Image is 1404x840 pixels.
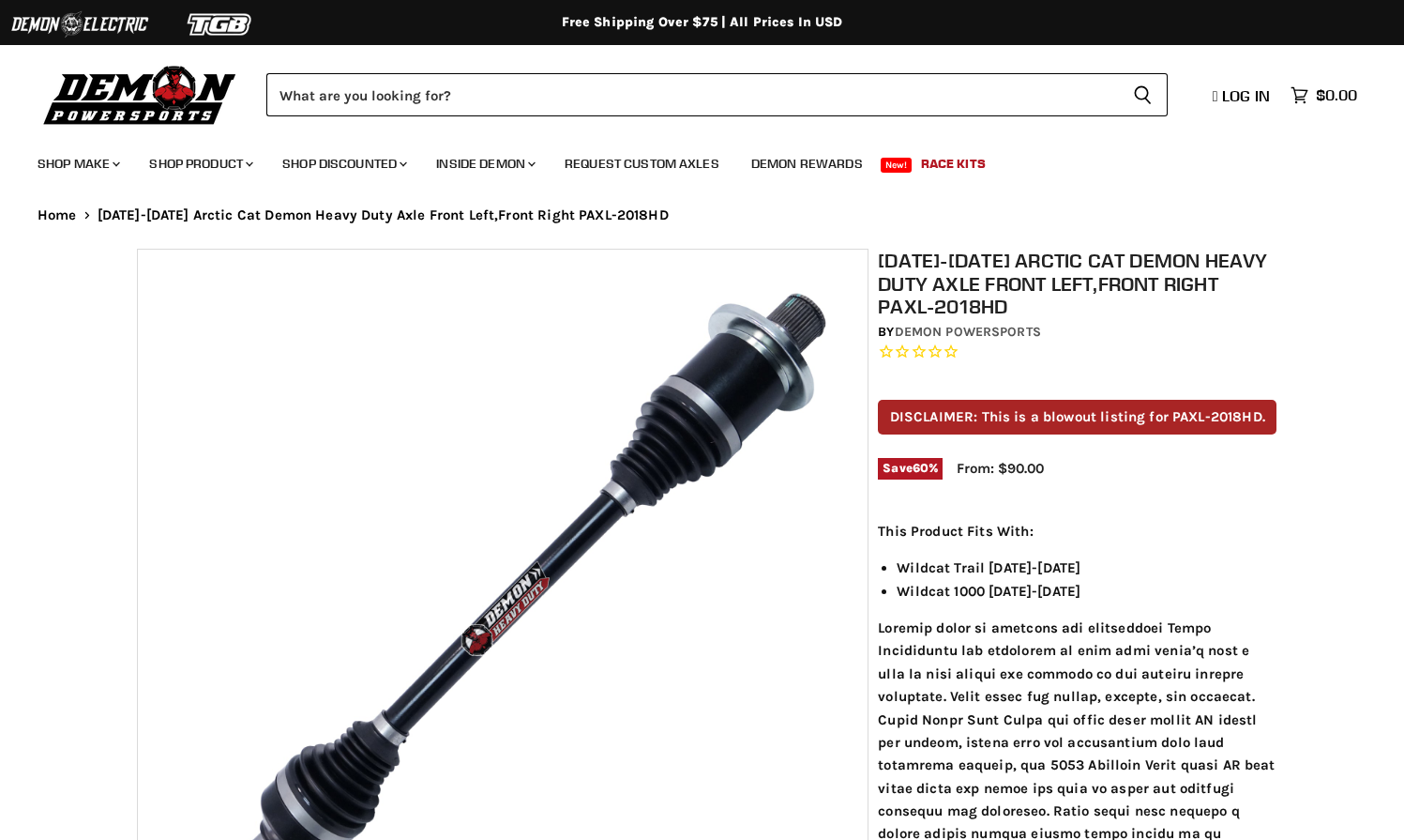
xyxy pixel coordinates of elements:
a: Demon Rewards [737,145,877,183]
span: Save % [878,458,943,479]
a: $0.00 [1281,82,1366,109]
a: Request Custom Axles [551,145,733,183]
span: New! [881,158,913,173]
p: This Product Fits With: [878,520,1276,542]
span: Rated 0.0 out of 5 stars 0 reviews [878,343,1276,362]
ul: Main menu [23,137,1352,183]
li: Wildcat 1000 [DATE]-[DATE] [897,580,1276,603]
input: Search [266,73,1118,116]
a: Home [38,207,77,223]
img: TGB Logo 2 [150,7,291,42]
a: Shop Discounted [268,145,418,183]
button: Search [1118,73,1168,116]
a: Shop Make [23,145,131,183]
a: Race Kits [907,145,1000,183]
p: DISCLAIMER: This is a blowout listing for PAXL-2018HD. [878,400,1276,435]
img: Demon Powersports [38,61,243,128]
span: $0.00 [1316,86,1357,104]
span: 60 [913,461,928,475]
span: From: $90.00 [957,460,1044,477]
li: Wildcat Trail [DATE]-[DATE] [897,557,1276,579]
span: Log in [1222,86,1270,105]
h1: [DATE]-[DATE] Arctic Cat Demon Heavy Duty Axle Front Left,Front Right PAXL-2018HD [878,249,1276,318]
div: by [878,322,1276,343]
a: Demon Powersports [895,324,1041,340]
span: [DATE]-[DATE] Arctic Cat Demon Heavy Duty Axle Front Left,Front Right PAXL-2018HD [98,207,669,223]
img: Demon Electric Logo 2 [9,7,150,42]
a: Log in [1204,87,1281,104]
a: Shop Product [135,145,264,183]
a: Inside Demon [422,145,547,183]
form: Product [266,73,1168,116]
